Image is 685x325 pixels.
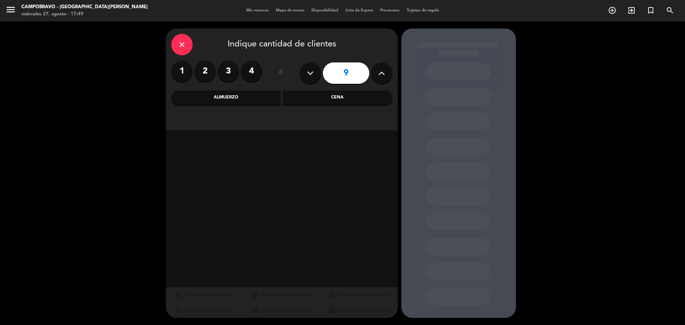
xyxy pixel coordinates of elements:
[194,61,216,82] label: 2
[243,9,272,12] span: Mis reservas
[171,61,193,82] label: 1
[342,9,377,12] span: Lista de Espera
[5,4,16,17] button: menu
[178,40,186,49] i: close
[21,4,148,11] div: Campobravo - [GEOGRAPHIC_DATA][PERSON_NAME]
[666,6,674,15] i: search
[241,61,262,82] label: 4
[272,9,308,12] span: Mapa de mesas
[377,9,403,12] span: Pre-acceso
[5,4,16,15] i: menu
[308,9,342,12] span: Disponibilidad
[646,6,655,15] i: turned_in_not
[627,6,636,15] i: exit_to_app
[171,91,281,105] div: Almuerzo
[21,11,148,18] div: miércoles 27. agosto - 17:49
[269,61,293,86] div: ó
[608,6,616,15] i: add_circle_outline
[283,91,392,105] div: Cena
[171,34,392,55] div: Indique cantidad de clientes
[403,9,443,12] span: Tarjetas de regalo
[218,61,239,82] label: 3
